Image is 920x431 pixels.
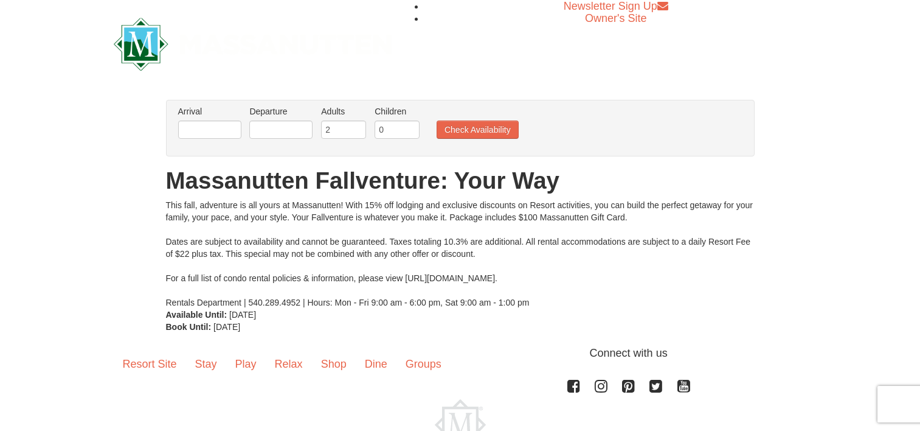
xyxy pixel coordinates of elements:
[249,105,313,117] label: Departure
[114,345,807,362] p: Connect with us
[166,199,755,309] div: This fall, adventure is all yours at Massanutten! With 15% off lodging and exclusive discounts on...
[186,345,226,383] a: Stay
[166,310,227,320] strong: Available Until:
[178,105,241,117] label: Arrival
[213,322,240,332] span: [DATE]
[166,169,755,193] h1: Massanutten Fallventure: Your Way
[321,105,366,117] label: Adults
[585,12,646,24] a: Owner's Site
[114,18,392,71] img: Massanutten Resort Logo
[437,121,519,139] button: Check Availability
[229,310,256,320] span: [DATE]
[226,345,266,383] a: Play
[375,105,420,117] label: Children
[356,345,396,383] a: Dine
[114,345,186,383] a: Resort Site
[312,345,356,383] a: Shop
[396,345,451,383] a: Groups
[114,28,392,57] a: Massanutten Resort
[266,345,312,383] a: Relax
[166,322,212,332] strong: Book Until:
